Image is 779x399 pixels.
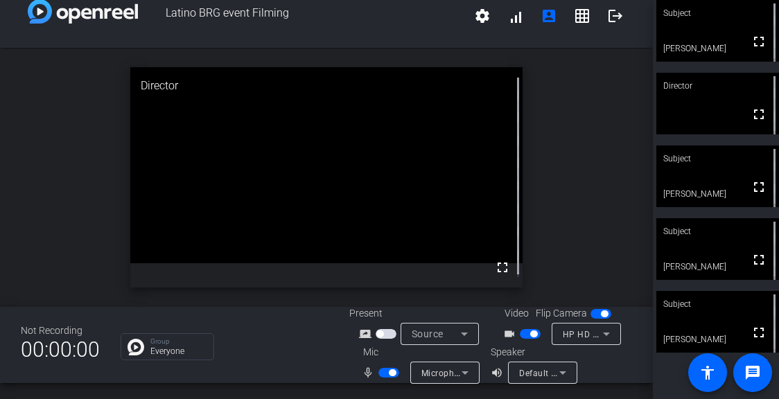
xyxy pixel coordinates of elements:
[656,218,779,245] div: Subject
[503,326,520,342] mat-icon: videocam_outline
[744,364,761,381] mat-icon: message
[21,323,100,338] div: Not Recording
[130,67,522,105] div: Director
[574,8,590,24] mat-icon: grid_on
[751,33,767,50] mat-icon: fullscreen
[656,73,779,99] div: Director
[536,306,587,321] span: Flip Camera
[412,328,444,339] span: Source
[349,306,488,321] div: Present
[421,367,601,378] span: Microphone (Logi USB Headset) (046d:0a8f)
[21,332,100,366] span: 00:00:00
[656,291,779,317] div: Subject
[751,106,767,123] mat-icon: fullscreen
[494,259,511,276] mat-icon: fullscreen
[150,347,207,355] p: Everyone
[474,8,491,24] mat-icon: settings
[359,326,376,342] mat-icon: screen_share_outline
[128,339,144,355] img: Chat Icon
[505,306,529,321] span: Video
[349,345,488,360] div: Mic
[751,324,767,341] mat-icon: fullscreen
[699,364,716,381] mat-icon: accessibility
[150,338,207,345] p: Group
[491,345,574,360] div: Speaker
[751,179,767,195] mat-icon: fullscreen
[607,8,624,24] mat-icon: logout
[362,364,378,381] mat-icon: mic_none
[519,367,724,378] span: Default - Speakers (Logi USB Headset) (046d:0a8f)
[563,328,677,339] span: HP HD Camera (0408:5483)
[541,8,557,24] mat-icon: account_box
[751,251,767,268] mat-icon: fullscreen
[491,364,507,381] mat-icon: volume_up
[656,145,779,172] div: Subject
